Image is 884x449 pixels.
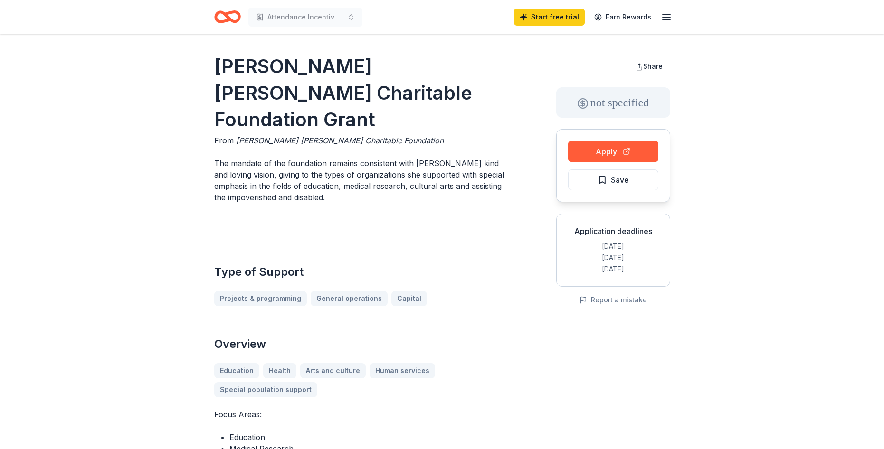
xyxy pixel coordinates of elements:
[214,264,511,280] h2: Type of Support
[643,62,663,70] span: Share
[229,431,511,443] li: Education
[568,141,658,162] button: Apply
[580,294,647,306] button: Report a mistake
[311,291,388,306] a: General operations
[214,135,511,146] div: From
[214,6,241,28] a: Home
[589,9,657,26] a: Earn Rewards
[214,409,511,420] p: Focus Areas:
[514,9,585,26] a: Start free trial
[628,57,670,76] button: Share
[214,291,307,306] a: Projects & programming
[267,11,343,23] span: Attendance Incentives to Battle Chronic Absenteeism
[214,158,511,203] p: The mandate of the foundation remains consistent with [PERSON_NAME] kind and loving vision, givin...
[214,53,511,133] h1: [PERSON_NAME] [PERSON_NAME] Charitable Foundation Grant
[214,337,511,352] h2: Overview
[564,263,662,275] div: [DATE]
[564,241,662,252] div: [DATE]
[568,169,658,190] button: Save
[248,8,362,27] button: Attendance Incentives to Battle Chronic Absenteeism
[564,252,662,263] div: [DATE]
[556,87,670,118] div: not specified
[611,174,629,186] span: Save
[236,136,444,145] span: [PERSON_NAME] [PERSON_NAME] Charitable Foundation
[391,291,427,306] a: Capital
[564,225,662,237] div: Application deadlines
